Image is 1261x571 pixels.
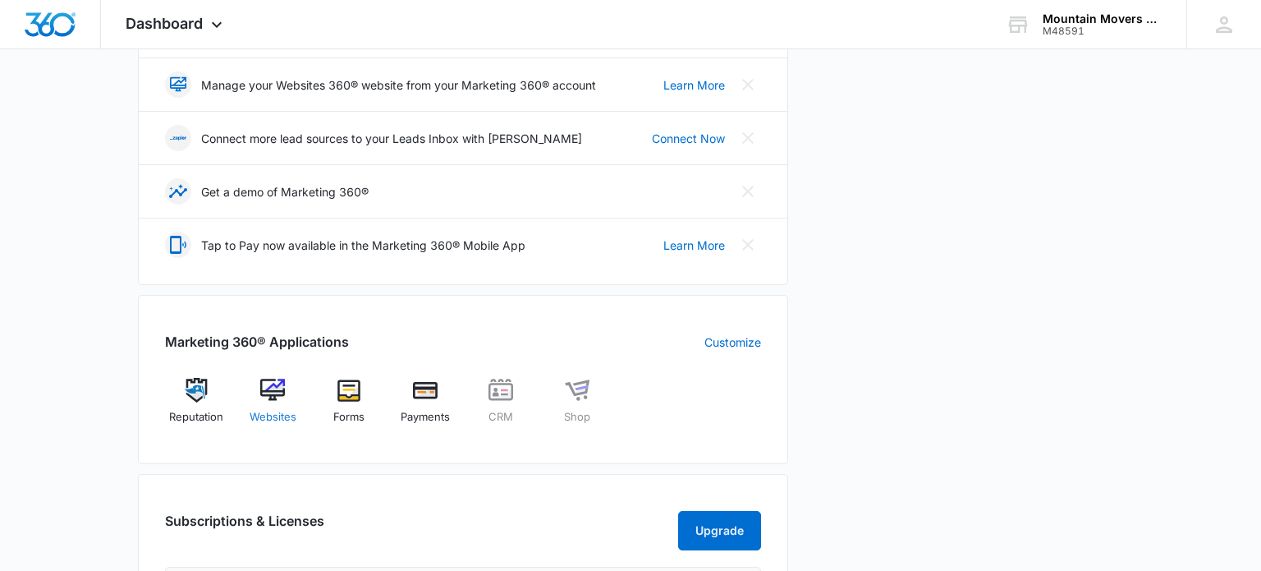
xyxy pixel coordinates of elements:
p: Tap to Pay now available in the Marketing 360® Mobile App [201,237,525,254]
span: Dashboard [126,15,203,32]
a: Customize [704,334,761,351]
div: account name [1043,12,1162,25]
span: CRM [488,409,513,426]
button: Upgrade [678,511,761,550]
span: Forms [333,409,365,426]
span: Payments [401,409,450,426]
a: Learn More [663,76,725,94]
p: Connect more lead sources to your Leads Inbox with [PERSON_NAME] [201,130,582,147]
a: Payments [393,378,456,437]
span: Reputation [169,409,223,426]
a: CRM [470,378,533,437]
button: Close [735,232,761,258]
h2: Subscriptions & Licenses [165,511,324,544]
p: Manage your Websites 360® website from your Marketing 360® account [201,76,596,94]
a: Connect Now [652,130,725,147]
a: Shop [546,378,609,437]
a: Reputation [165,378,228,437]
button: Close [735,71,761,98]
span: Websites [250,409,296,426]
button: Close [735,178,761,205]
p: Get a demo of Marketing 360® [201,183,369,200]
div: account id [1043,25,1162,37]
button: Close [735,125,761,151]
h2: Marketing 360® Applications [165,332,349,352]
a: Websites [241,378,305,437]
a: Learn More [663,237,725,254]
a: Forms [318,378,381,437]
span: Shop [564,409,590,426]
